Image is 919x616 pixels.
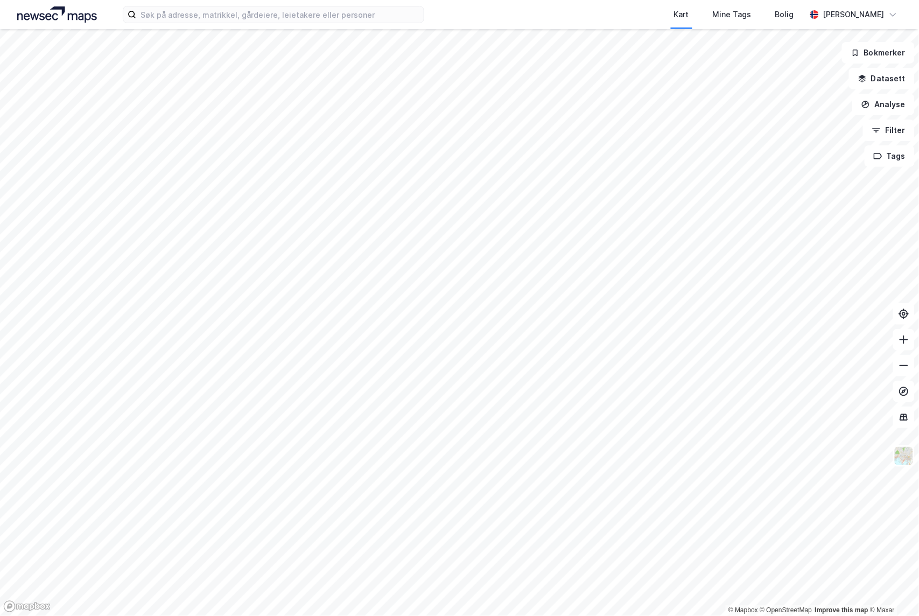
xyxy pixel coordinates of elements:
[815,607,868,614] a: Improve this map
[865,145,915,167] button: Tags
[823,8,885,21] div: [PERSON_NAME]
[865,564,919,616] div: Kontrollprogram for chat
[136,6,424,23] input: Søk på adresse, matrikkel, gårdeiere, leietakere eller personer
[863,120,915,141] button: Filter
[852,94,915,115] button: Analyse
[865,564,919,616] iframe: Chat Widget
[842,42,915,64] button: Bokmerker
[849,68,915,89] button: Datasett
[713,8,752,21] div: Mine Tags
[674,8,689,21] div: Kart
[17,6,97,23] img: logo.a4113a55bc3d86da70a041830d287a7e.svg
[3,600,51,613] a: Mapbox homepage
[760,607,812,614] a: OpenStreetMap
[775,8,794,21] div: Bolig
[894,446,914,466] img: Z
[728,607,758,614] a: Mapbox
